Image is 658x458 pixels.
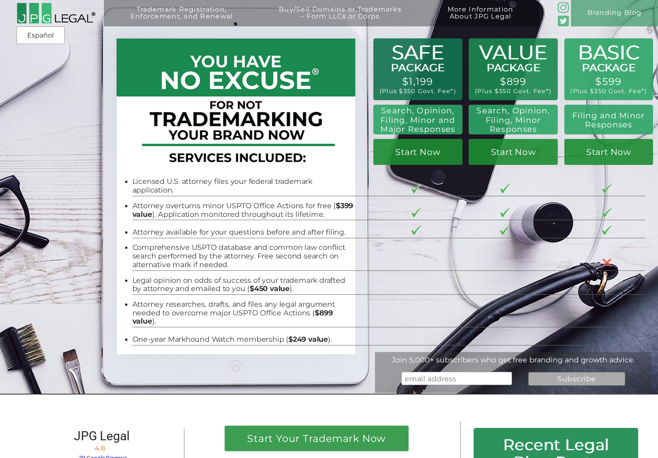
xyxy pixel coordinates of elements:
[250,284,290,293] b: $450 value
[231,434,402,448] h1: Start Your Trademark Now
[428,6,533,32] a: More InformationAbout JPG Legal
[602,258,612,268] img: X-30-3.png
[569,111,648,129] h2: Filing and Minor Responses
[401,372,512,385] input: email address
[500,225,510,235] img: checkmark-border-3.png
[132,177,354,194] li: Licensed U.S. attorney files your federal trademark application.
[132,276,354,293] li: Legal opinion on odds of success of your trademark drafted by attorney and emailed to you ( ).
[500,208,510,217] img: checkmark-border-3.png
[528,372,625,385] input: Subscribe
[602,225,612,235] img: checkmark-border-3.png
[558,16,569,27] img: Twitter_Social_Icon_Rounded_Square_Color-mid-green3-90.png
[474,106,552,134] h2: Search, Opinion, Filing, Minor Responses
[17,2,95,24] img: 2016-logo-black-letters-3-r.png
[558,2,569,13] img: glyph-logo_May2016-green3-90.png
[132,228,354,237] li: Attorney available for your questions before and after filing.
[564,139,653,165] a: Start Now
[375,355,651,364] div: Join 5,000+ subscribers who get free branding and growth advice.
[259,6,421,32] a: Buy/Sell Domains or Trademarks– Form LLCs or Corps
[602,184,612,193] img: checkmark-border-3.png
[132,202,354,218] li: Attorney overturns minor USPTO Office Actions for free ( ). Application monitored throughout its ...
[411,184,421,193] img: checkmark-border-3.png
[500,184,510,193] img: checkmark-border-3.png
[602,208,612,217] img: checkmark-border-3.png
[288,335,328,343] b: $249 value
[373,139,462,165] a: Start Now
[132,300,354,326] li: Attorney researches, drafts, and files any legal argument needed to overcome major USPTO Office A...
[111,6,252,32] a: Trademark Registration,Enforcement, and Renewal
[132,201,354,218] b: $399 value
[377,106,458,134] h2: Search, Opinion, Filing, Minor and Major Responses
[411,208,421,217] img: checkmark-border-3.png
[225,426,408,451] a: Start Your Trademark Now
[19,28,62,43] a: Español
[132,308,333,326] b: $899 value
[132,243,354,269] li: Comprehensive USPTO database and common law conflict search performed by the attorney. Free secon...
[469,139,557,165] a: Start Now
[74,429,130,443] span: JPG Legal
[94,444,105,452] span: 4.8
[411,225,421,235] img: checkmark-border-3.png
[132,335,354,344] li: One-year Markhound Watch membership ( ).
